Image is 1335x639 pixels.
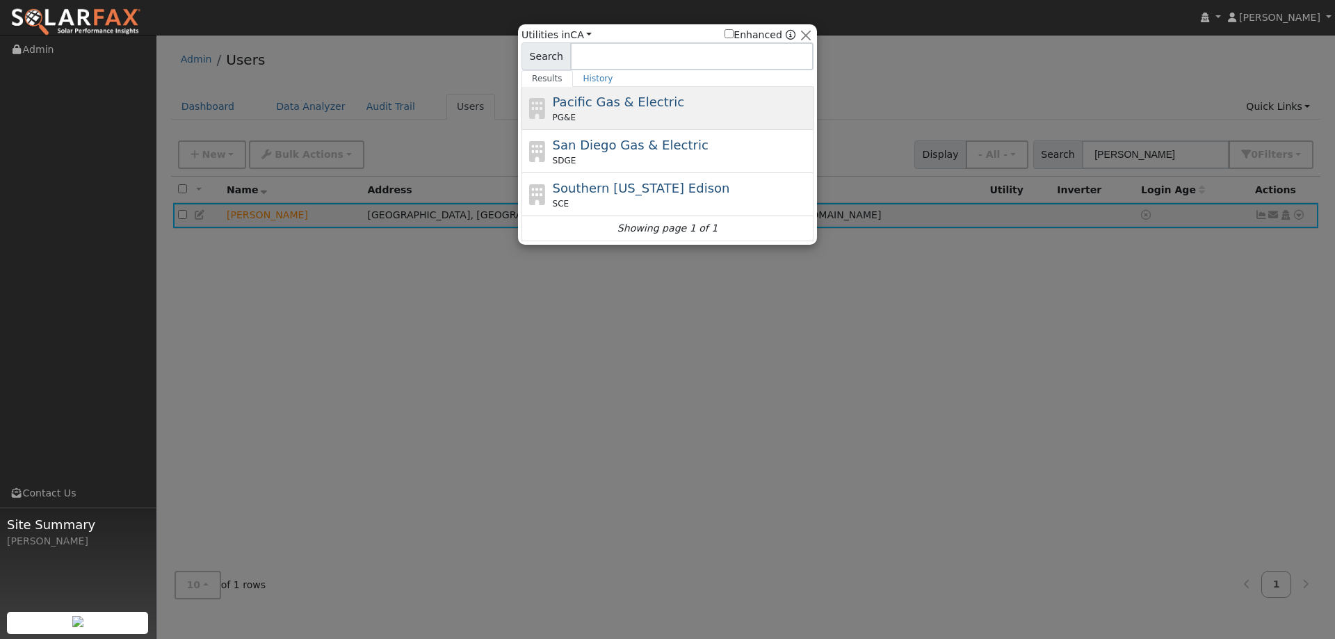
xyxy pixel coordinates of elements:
a: CA [570,29,592,40]
img: SolarFax [10,8,141,37]
span: San Diego Gas & Electric [553,138,709,152]
div: [PERSON_NAME] [7,534,149,549]
span: Search [521,42,571,70]
span: [PERSON_NAME] [1239,12,1320,23]
a: Enhanced Providers [786,29,795,40]
span: Utilities in [521,28,592,42]
img: retrieve [72,616,83,627]
a: History [573,70,624,87]
span: Show enhanced providers [725,28,795,42]
input: Enhanced [725,29,734,38]
label: Enhanced [725,28,782,42]
span: Site Summary [7,515,149,534]
span: Pacific Gas & Electric [553,95,684,109]
span: SCE [553,197,569,210]
span: SDGE [553,154,576,167]
i: Showing page 1 of 1 [617,221,718,236]
a: Results [521,70,573,87]
span: PG&E [553,111,576,124]
span: Southern [US_STATE] Edison [553,181,730,195]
